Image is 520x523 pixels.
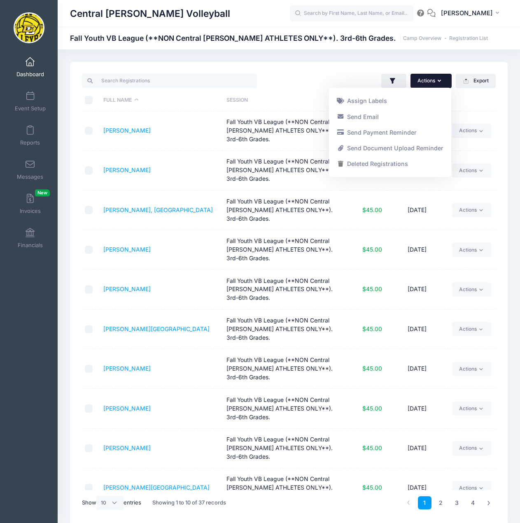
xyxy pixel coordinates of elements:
[452,481,491,495] a: Actions
[362,325,382,332] span: $45.00
[11,121,50,150] a: Reports
[103,365,151,372] a: [PERSON_NAME]
[222,429,345,468] td: Fall Youth VB League (**NON Central [PERSON_NAME] ATHLETES ONLY**). 3rd-6th Grades.
[103,166,151,173] a: [PERSON_NAME]
[20,208,41,215] span: Invoices
[386,270,448,309] td: [DATE]
[70,4,230,23] h1: Central [PERSON_NAME] Volleyball
[82,496,141,510] label: Show entries
[222,468,345,507] td: Fall Youth VB League (**NON Central [PERSON_NAME] ATHLETES ONLY**). 3rd-6th Grades.
[333,93,447,109] a: Assign Labels
[452,124,491,138] a: Actions
[152,493,226,512] div: Showing 1 to 10 of 37 records
[11,224,50,252] a: Financials
[103,246,151,253] a: [PERSON_NAME]
[15,105,46,112] span: Event Setup
[441,9,493,18] span: [PERSON_NAME]
[386,389,448,428] td: [DATE]
[103,484,210,491] a: [PERSON_NAME][GEOGRAPHIC_DATA]
[222,111,345,151] td: Fall Youth VB League (**NON Central [PERSON_NAME] ATHLETES ONLY**). 3rd-6th Grades.
[100,89,222,111] th: Full Name: activate to sort column descending
[16,71,44,78] span: Dashboard
[96,496,124,510] select: Showentries
[386,310,448,349] td: [DATE]
[403,35,441,42] a: Camp Overview
[222,230,345,270] td: Fall Youth VB League (**NON Central [PERSON_NAME] ATHLETES ONLY**). 3rd-6th Grades.
[452,203,491,217] a: Actions
[290,5,413,22] input: Search by First Name, Last Name, or Email...
[452,283,491,297] a: Actions
[333,109,447,124] a: Send Email
[456,74,496,88] button: Export
[466,496,480,510] a: 4
[11,87,50,116] a: Event Setup
[362,405,382,412] span: $45.00
[449,35,488,42] a: Registration List
[386,230,448,270] td: [DATE]
[333,156,447,172] a: Deleted Registrations
[386,191,448,230] td: [DATE]
[452,322,491,336] a: Actions
[103,285,151,292] a: [PERSON_NAME]
[386,349,448,389] td: [DATE]
[418,496,431,510] a: 1
[452,243,491,257] a: Actions
[434,496,448,510] a: 2
[333,125,447,140] a: Send Payment Reminder
[362,444,382,451] span: $45.00
[362,484,382,491] span: $45.00
[222,310,345,349] td: Fall Youth VB League (**NON Central [PERSON_NAME] ATHLETES ONLY**). 3rd-6th Grades.
[362,285,382,292] span: $45.00
[333,140,447,156] a: Send Document Upload Reminder
[436,4,508,23] button: [PERSON_NAME]
[222,349,345,389] td: Fall Youth VB League (**NON Central [PERSON_NAME] ATHLETES ONLY**). 3rd-6th Grades.
[14,12,44,43] img: Central Lee Volleyball
[35,189,50,196] span: New
[20,139,40,146] span: Reports
[82,74,257,88] input: Search Registrations
[103,444,151,451] a: [PERSON_NAME]
[222,270,345,309] td: Fall Youth VB League (**NON Central [PERSON_NAME] ATHLETES ONLY**). 3rd-6th Grades.
[70,34,488,42] h1: Fall Youth VB League (**NON Central [PERSON_NAME] ATHLETES ONLY**). 3rd-6th Grades.
[386,429,448,468] td: [DATE]
[362,365,382,372] span: $45.00
[17,173,43,180] span: Messages
[452,402,491,416] a: Actions
[410,74,452,88] button: Actions
[103,325,210,332] a: [PERSON_NAME][GEOGRAPHIC_DATA]
[362,246,382,253] span: $45.00
[386,468,448,507] td: [DATE]
[222,89,345,111] th: Session: activate to sort column ascending
[452,441,491,455] a: Actions
[362,206,382,213] span: $45.00
[452,163,491,177] a: Actions
[450,496,464,510] a: 3
[18,242,43,249] span: Financials
[222,151,345,190] td: Fall Youth VB League (**NON Central [PERSON_NAME] ATHLETES ONLY**). 3rd-6th Grades.
[103,206,213,213] a: [PERSON_NAME], [GEOGRAPHIC_DATA]
[11,53,50,82] a: Dashboard
[103,405,151,412] a: [PERSON_NAME]
[11,155,50,184] a: Messages
[11,189,50,218] a: InvoicesNew
[222,389,345,428] td: Fall Youth VB League (**NON Central [PERSON_NAME] ATHLETES ONLY**). 3rd-6th Grades.
[103,127,151,134] a: [PERSON_NAME]
[222,191,345,230] td: Fall Youth VB League (**NON Central [PERSON_NAME] ATHLETES ONLY**). 3rd-6th Grades.
[452,362,491,376] a: Actions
